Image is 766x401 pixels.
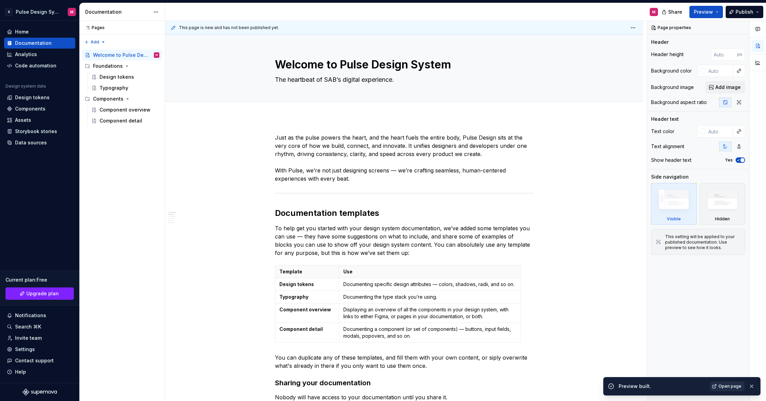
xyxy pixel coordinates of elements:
[82,50,162,126] div: Page tree
[651,128,674,135] div: Text color
[4,115,75,126] a: Assets
[93,63,123,69] div: Foundations
[15,357,54,364] div: Contact support
[689,6,723,18] button: Preview
[4,92,75,103] a: Design tokens
[651,173,689,180] div: Side navigation
[5,8,13,16] div: S
[1,4,78,19] button: SPulse Design SystemM
[82,50,162,61] a: Welcome to Pulse Design SystemM
[82,25,105,30] div: Pages
[652,9,656,15] div: M
[4,103,75,114] a: Components
[279,307,331,312] strong: Component overview
[5,287,74,300] a: Upgrade plan
[275,224,533,257] p: To help get you started with your design system documentation, we’ve added some templates you can...
[100,106,150,113] div: Component overview
[667,216,681,222] div: Visible
[651,183,697,225] div: Visible
[15,40,52,47] div: Documentation
[726,6,763,18] button: Publish
[15,323,41,330] div: Search ⌘K
[4,49,75,60] a: Analytics
[4,126,75,137] a: Storybook stories
[100,85,128,91] div: Typography
[15,368,26,375] div: Help
[4,26,75,37] a: Home
[15,335,42,341] div: Invite team
[651,157,691,164] div: Show header text
[100,117,142,124] div: Component detail
[651,39,669,46] div: Header
[279,281,314,287] strong: Design tokens
[15,312,46,319] div: Notifications
[70,9,74,15] div: M
[705,65,733,77] input: Auto
[15,139,47,146] div: Data sources
[82,37,108,47] button: Add
[343,281,516,288] p: Documenting specific design attributes — colors, shadows, radii, and so on.
[725,157,733,163] label: Yes
[100,74,134,80] div: Design tokens
[15,105,45,112] div: Components
[15,117,31,124] div: Assets
[279,294,308,300] strong: Typography
[4,333,75,344] a: Invite team
[274,74,532,85] textarea: The heartbeat of SAB’s digital experience.
[82,61,162,72] div: Foundations
[343,306,516,320] p: Displaying an overview of all the components in your design system, with links to either Figma, o...
[665,234,741,250] div: This setting will be applied to your published documentation. Use preview to see how it looks.
[4,355,75,366] button: Contact support
[5,276,74,283] div: Current plan : Free
[275,378,533,388] h3: Sharing your documentation
[26,290,59,297] span: Upgrade plan
[658,6,687,18] button: Share
[343,268,516,275] p: Use
[4,137,75,148] a: Data sources
[4,38,75,49] a: Documentation
[651,99,707,106] div: Background aspect ratio
[736,9,753,15] span: Publish
[4,60,75,71] a: Code automation
[89,82,162,93] a: Typography
[4,321,75,332] button: Search ⌘K
[15,62,56,69] div: Code automation
[15,128,57,135] div: Storybook stories
[93,52,149,59] div: Welcome to Pulse Design System
[737,52,742,57] p: px
[651,84,694,91] div: Background image
[668,9,682,15] span: Share
[23,389,57,396] svg: Supernova Logo
[705,125,733,138] input: Auto
[718,384,741,389] span: Open page
[705,81,745,93] button: Add image
[15,346,35,353] div: Settings
[4,344,75,355] a: Settings
[343,326,516,339] p: Documenting a component (or set of components) — buttons, input fields, modals, popovers, and so on.
[279,268,335,275] p: Template
[4,366,75,377] button: Help
[4,310,75,321] button: Notifications
[700,183,745,225] div: Hidden
[91,39,99,45] span: Add
[85,9,150,15] div: Documentation
[16,9,60,15] div: Pulse Design System
[15,51,37,58] div: Analytics
[694,9,713,15] span: Preview
[82,93,162,104] div: Components
[619,383,706,390] div: Preview built.
[89,104,162,115] a: Component overview
[710,381,744,391] a: Open page
[275,353,533,370] p: You can duplicate any of these templates, and fill them with your own content, or siply overwrite...
[279,326,323,332] strong: Component detail
[651,51,684,58] div: Header height
[15,94,50,101] div: Design tokens
[651,143,684,150] div: Text alignment
[651,116,679,122] div: Header text
[5,83,46,89] div: Design system data
[15,28,29,35] div: Home
[715,216,730,222] div: Hidden
[651,67,692,74] div: Background color
[275,208,533,219] h2: Documentation templates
